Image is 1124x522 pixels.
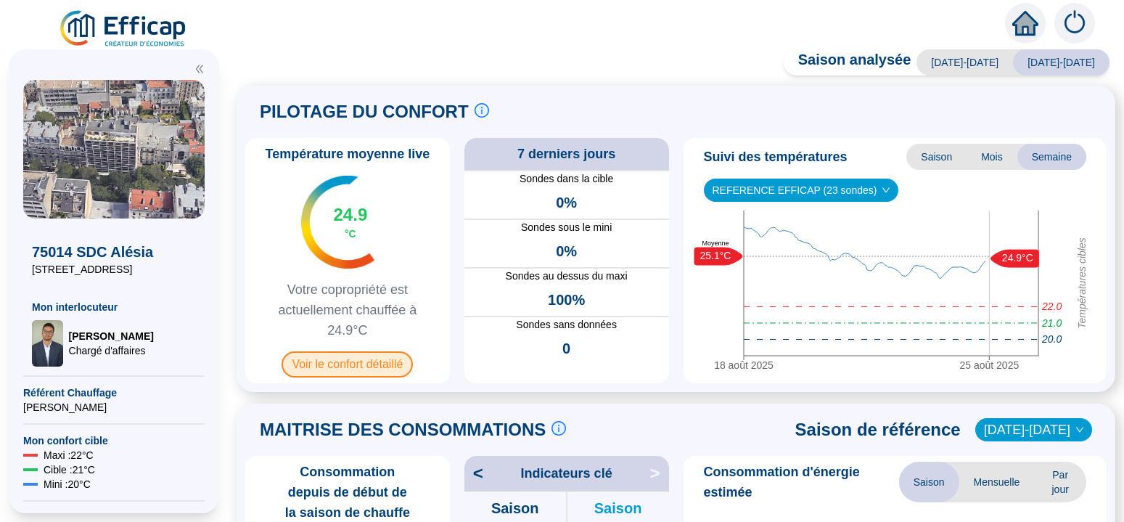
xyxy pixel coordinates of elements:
[260,100,469,123] span: PILOTAGE DU CONFORT
[464,317,669,333] span: Sondes sans données
[23,400,205,415] span: [PERSON_NAME]
[282,351,413,378] span: Voir le confort détaillé
[464,462,483,485] span: <
[1041,317,1062,329] tspan: 21.0
[69,329,154,343] span: [PERSON_NAME]
[260,418,546,441] span: MAITRISE DES CONSOMMATIONS
[475,103,489,118] span: info-circle
[1075,425,1084,434] span: down
[345,227,356,241] span: °C
[882,186,890,195] span: down
[194,64,205,74] span: double-left
[44,477,91,492] span: Mini : 20 °C
[548,290,585,310] span: 100%
[700,250,731,261] text: 25.1°C
[1041,334,1062,346] tspan: 20.0
[44,462,95,477] span: Cible : 21 °C
[251,280,444,340] span: Votre copropriété est actuellement chauffée à 24.9°C
[32,242,196,262] span: 75014 SDC Alésia
[713,179,890,201] span: REFERENCE EFFICAP (23 sondes)
[1017,144,1086,170] span: Semaine
[521,463,612,484] span: Indicateurs clé
[1013,49,1109,76] span: [DATE]-[DATE]
[32,320,63,367] img: Chargé d'affaires
[784,49,911,76] span: Saison analysée
[517,144,615,164] span: 7 derniers jours
[464,269,669,284] span: Sondes au dessus du maxi
[556,192,577,213] span: 0%
[23,433,205,448] span: Mon confort cible
[649,462,668,485] span: >
[1001,252,1033,264] text: 24.9°C
[704,462,899,502] span: Consommation d'énergie estimée
[1041,301,1062,313] tspan: 22.0
[69,343,154,358] span: Chargé d'affaires
[714,359,774,371] tspan: 18 août 2025
[795,418,961,441] span: Saison de référence
[32,300,196,314] span: Mon interlocuteur
[257,144,439,164] span: Température moyenne live
[1054,3,1095,44] img: alerts
[301,176,374,269] img: indicateur températures
[984,419,1083,441] span: 2023-2024
[899,462,959,502] span: Saison
[1075,238,1087,330] tspan: Températures cibles
[58,9,189,49] img: efficap energie logo
[32,262,196,277] span: [STREET_ADDRESS]
[44,448,94,462] span: Maxi : 22 °C
[1012,10,1038,36] span: home
[556,241,577,261] span: 0%
[906,144,967,170] span: Saison
[334,203,368,227] span: 24.9
[464,171,669,187] span: Sondes dans la cible
[1034,462,1086,502] span: Par jour
[959,462,1035,502] span: Mensuelle
[959,359,1019,371] tspan: 25 août 2025
[704,147,848,167] span: Suivi des températures
[562,338,570,359] span: 0
[916,49,1013,76] span: [DATE]-[DATE]
[551,421,566,436] span: info-circle
[967,144,1017,170] span: Mois
[23,386,205,400] span: Référent Chauffage
[702,240,729,247] text: Moyenne
[464,220,669,235] span: Sondes sous le mini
